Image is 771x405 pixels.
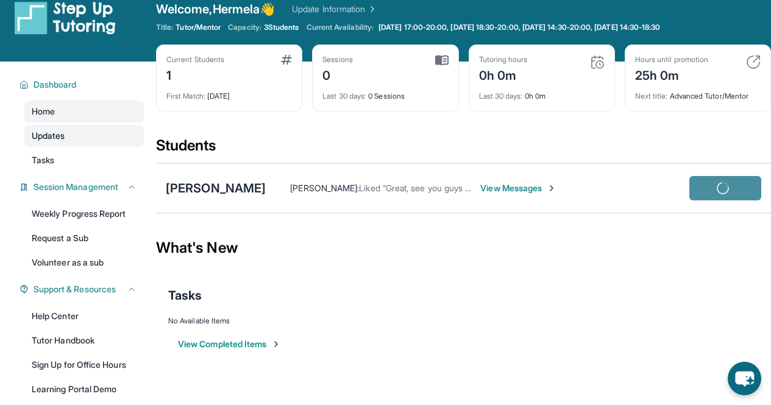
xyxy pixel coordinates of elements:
button: Dashboard [29,79,137,91]
div: [PERSON_NAME] [166,180,266,197]
button: chat-button [728,362,761,395]
div: Advanced Tutor/Mentor [635,84,761,101]
span: Current Availability: [307,23,374,32]
div: Tutoring hours [479,55,528,65]
span: Title: [156,23,173,32]
span: Capacity: [228,23,261,32]
span: Tasks [32,154,54,166]
a: Help Center [24,305,144,327]
a: [DATE] 17:00-20:00, [DATE] 18:30-20:00, [DATE] 14:30-20:00, [DATE] 14:30-18:30 [376,23,663,32]
button: View Completed Items [178,338,281,350]
img: logo [15,1,116,35]
img: card [590,55,605,69]
div: 0 [322,65,353,84]
span: Welcome, Hermela 👋 [156,1,275,18]
div: 0h 0m [479,84,605,101]
a: Volunteer as a sub [24,252,144,273]
a: Weekly Progress Report [24,203,144,225]
a: Updates [24,125,144,147]
img: card [281,55,292,65]
span: Last 30 days : [322,91,366,100]
span: Liked “Great, see you guys soon” [359,183,487,193]
a: Home [24,100,144,122]
span: 3 Students [264,23,299,32]
span: Session Management [34,181,118,193]
div: 0h 0m [479,65,528,84]
div: 25h 0m [635,65,708,84]
a: Sign Up for Office Hours [24,354,144,376]
a: Request a Sub [24,227,144,249]
span: Dashboard [34,79,77,91]
div: No Available Items [168,316,759,326]
img: Chevron Right [365,3,377,15]
span: View Messages [480,182,556,194]
div: 0 Sessions [322,84,448,101]
span: Tutor/Mentor [176,23,221,32]
div: Hours until promotion [635,55,708,65]
span: [PERSON_NAME] : [290,183,359,193]
div: 1 [166,65,224,84]
div: Current Students [166,55,224,65]
a: Tutor Handbook [24,329,144,351]
button: Support & Resources [29,283,137,295]
a: Learning Portal Demo [24,378,144,400]
div: Students [156,136,771,163]
img: card [435,55,449,66]
div: [DATE] [166,84,292,101]
a: Update Information [292,3,377,15]
button: Session Management [29,181,137,193]
span: Home [32,105,55,118]
span: Support & Resources [34,283,116,295]
span: Tasks [168,287,202,304]
span: [DATE] 17:00-20:00, [DATE] 18:30-20:00, [DATE] 14:30-20:00, [DATE] 14:30-18:30 [378,23,660,32]
a: Tasks [24,149,144,171]
img: card [746,55,761,69]
span: Updates [32,130,65,142]
img: Chevron-Right [547,183,556,193]
div: What's New [156,221,771,275]
span: First Match : [166,91,205,100]
div: Sessions [322,55,353,65]
span: Last 30 days : [479,91,523,100]
span: Next title : [635,91,668,100]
